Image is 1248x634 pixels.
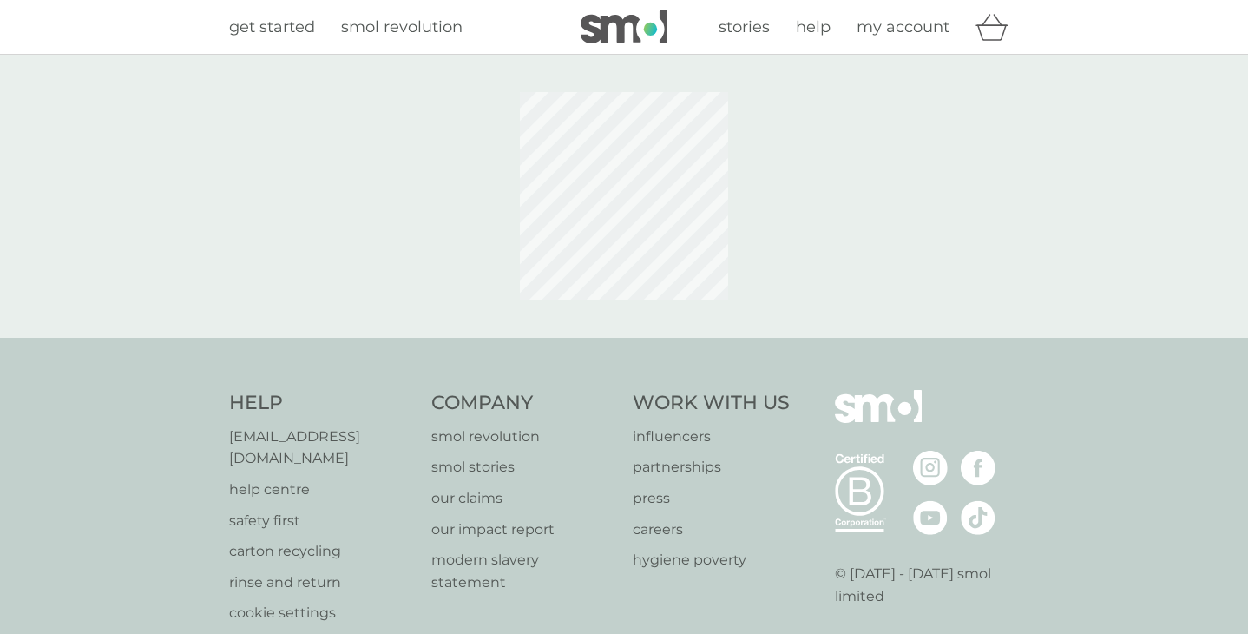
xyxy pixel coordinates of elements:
[229,602,414,624] a: cookie settings
[229,540,414,563] a: carton recycling
[796,17,831,36] span: help
[835,563,1020,607] p: © [DATE] - [DATE] smol limited
[975,10,1019,44] div: basket
[229,390,414,417] h4: Help
[633,456,790,479] a: partnerships
[719,15,770,40] a: stories
[796,15,831,40] a: help
[229,17,315,36] span: get started
[633,390,790,417] h4: Work With Us
[633,487,790,510] a: press
[913,451,948,485] img: visit the smol Instagram page
[961,451,995,485] img: visit the smol Facebook page
[229,571,414,594] a: rinse and return
[341,17,463,36] span: smol revolution
[633,426,790,448] a: influencers
[581,10,667,43] img: smol
[431,549,616,593] a: modern slavery statement
[431,518,616,541] a: our impact report
[341,15,463,40] a: smol revolution
[431,487,616,510] a: our claims
[633,549,790,571] a: hygiene poverty
[229,510,414,532] a: safety first
[431,426,616,448] a: smol revolution
[857,15,949,40] a: my account
[633,518,790,541] a: careers
[229,479,414,501] a: help centre
[431,456,616,479] a: smol stories
[431,390,616,417] h4: Company
[961,500,995,535] img: visit the smol Tiktok page
[857,17,949,36] span: my account
[229,426,414,470] a: [EMAIL_ADDRESS][DOMAIN_NAME]
[229,15,315,40] a: get started
[913,500,948,535] img: visit the smol Youtube page
[835,390,922,449] img: smol
[719,17,770,36] span: stories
